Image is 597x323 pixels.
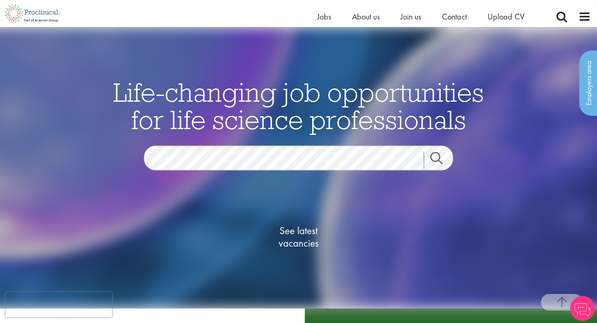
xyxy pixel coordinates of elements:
a: Job search submit button [424,152,459,168]
a: Join us [400,11,421,22]
a: See latestvacancies [257,191,340,282]
a: Upload CV [488,11,524,22]
a: Contact [442,11,467,22]
span: Life-changing job opportunities for life science professionals [113,75,484,136]
a: About us [352,11,380,22]
iframe: reCAPTCHA [6,292,112,317]
a: Jobs [317,11,331,22]
span: See latest vacancies [257,224,340,249]
img: Chatbot [570,296,595,321]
